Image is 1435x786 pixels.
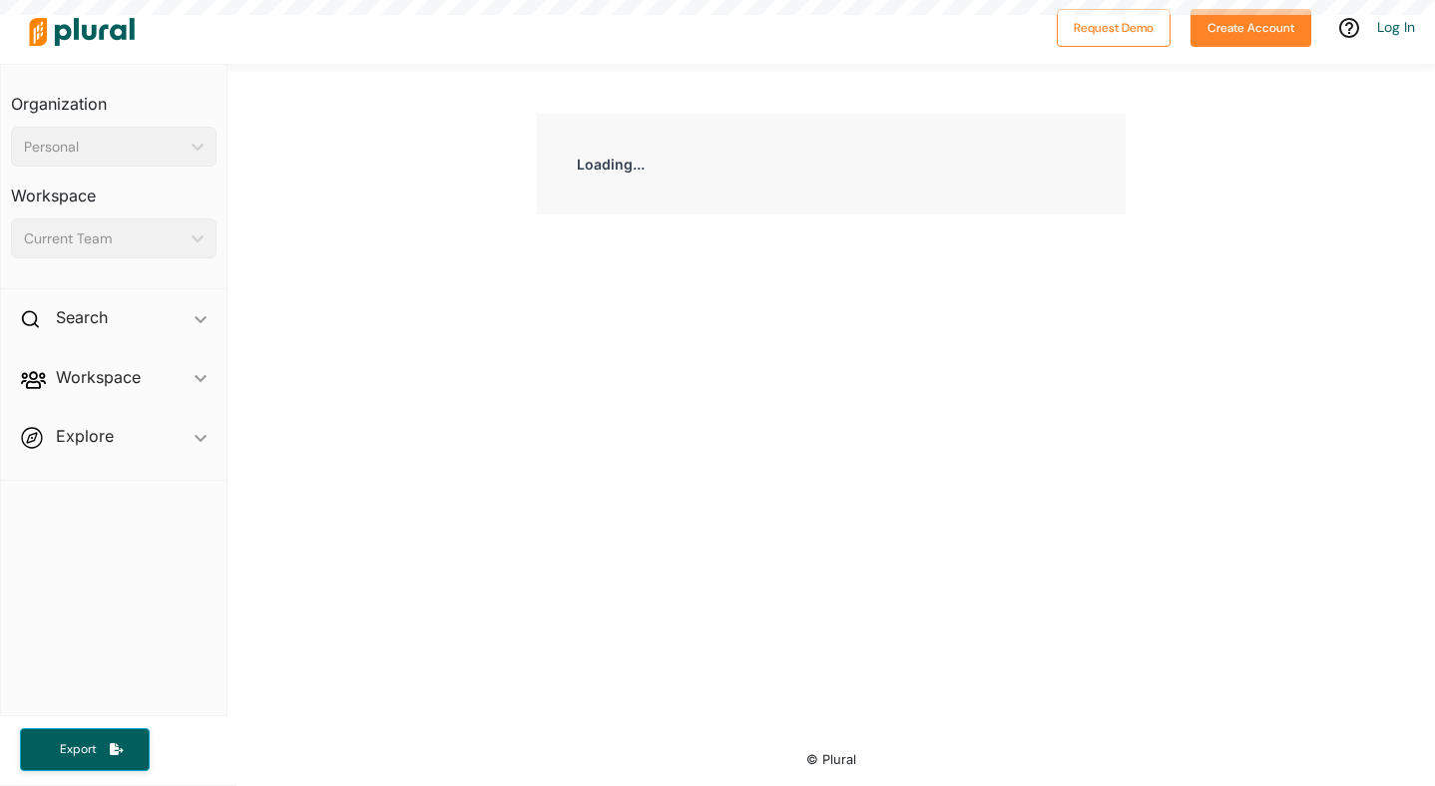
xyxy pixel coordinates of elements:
button: Create Account [1191,9,1311,47]
small: © Plural [806,752,856,767]
a: Create Account [1191,16,1311,37]
a: Log In [1377,18,1415,36]
div: Loading... [537,114,1126,214]
div: Personal [24,137,184,158]
div: Current Team [24,228,184,249]
h3: Organization [11,75,217,119]
button: Request Demo [1057,9,1171,47]
button: Export [20,728,150,771]
a: Request Demo [1057,16,1171,37]
span: Export [46,741,110,758]
h3: Workspace [11,167,217,210]
h2: Search [56,306,108,328]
